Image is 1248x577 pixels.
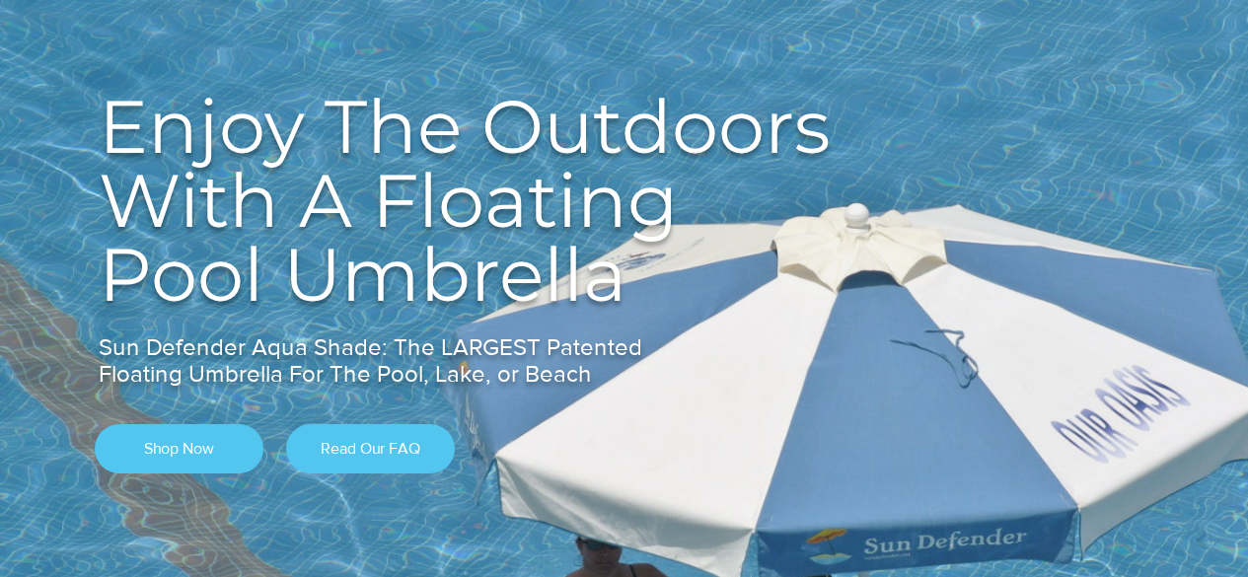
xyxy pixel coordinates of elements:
span: Enjoy The Outdoors With A Floating Pool Umbrella [99,81,831,320]
span: Sun Defender Aqua Shade: The LARGEST Patented Floating Umbrella For The Pool, Lake, or Beach [99,333,642,387]
span: Read Our FAQ [321,438,420,460]
span: Shop Now [144,438,214,460]
a: Shop Now [95,424,263,473]
a: Read Our FAQ [286,424,455,473]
